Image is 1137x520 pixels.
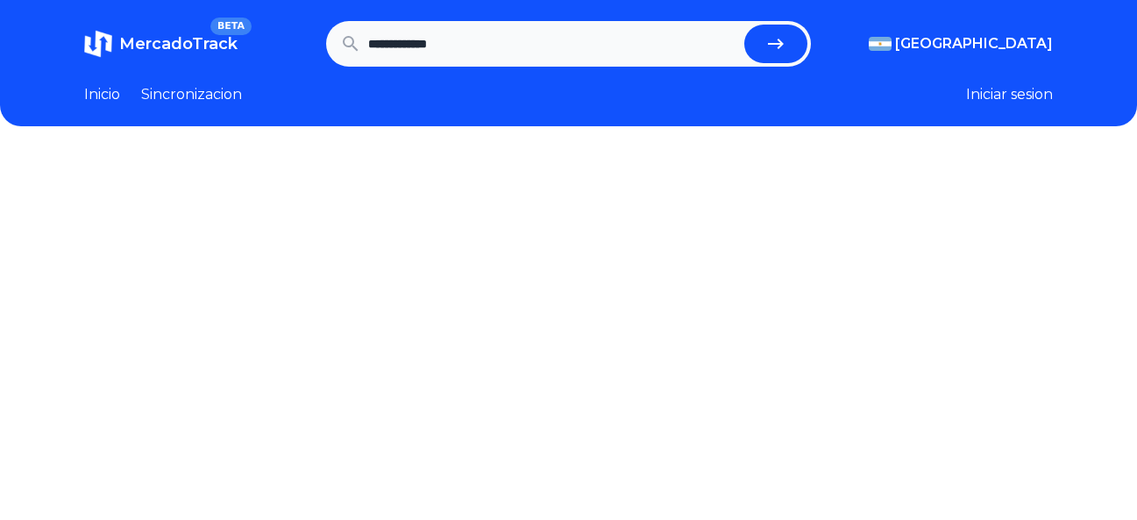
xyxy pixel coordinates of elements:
a: Inicio [84,84,120,105]
a: Sincronizacion [141,84,242,105]
a: MercadoTrackBETA [84,30,238,58]
span: MercadoTrack [119,34,238,53]
span: [GEOGRAPHIC_DATA] [895,33,1053,54]
img: Argentina [869,37,892,51]
img: MercadoTrack [84,30,112,58]
span: BETA [210,18,252,35]
button: [GEOGRAPHIC_DATA] [869,33,1053,54]
button: Iniciar sesion [966,84,1053,105]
